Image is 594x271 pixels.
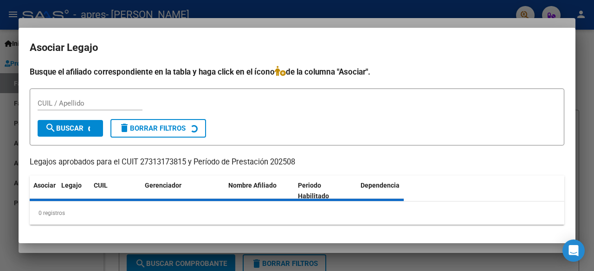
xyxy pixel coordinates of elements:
[33,182,56,189] span: Asociar
[30,157,564,168] p: Legajos aprobados para el CUIT 27313173815 y Período de Prestación 202508
[45,124,84,132] span: Buscar
[45,122,56,133] mat-icon: search
[119,122,130,133] mat-icon: delete
[30,202,564,225] div: 0 registros
[357,176,426,206] datatable-header-cell: Dependencia
[110,119,206,138] button: Borrar Filtros
[94,182,108,189] span: CUIL
[90,176,141,206] datatable-header-cell: CUIL
[58,176,90,206] datatable-header-cell: Legajo
[141,176,225,206] datatable-header-cell: Gerenciador
[38,120,103,137] button: Buscar
[61,182,82,189] span: Legajo
[30,39,564,57] h2: Asociar Legajo
[228,182,277,189] span: Nombre Afiliado
[294,176,357,206] datatable-header-cell: Periodo Habilitado
[298,182,329,200] span: Periodo Habilitado
[30,176,58,206] datatable-header-cell: Asociar
[562,239,585,262] div: Open Intercom Messenger
[119,124,186,132] span: Borrar Filtros
[225,176,294,206] datatable-header-cell: Nombre Afiliado
[145,182,181,189] span: Gerenciador
[30,66,564,78] h4: Busque el afiliado correspondiente en la tabla y haga click en el ícono de la columna "Asociar".
[361,182,400,189] span: Dependencia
